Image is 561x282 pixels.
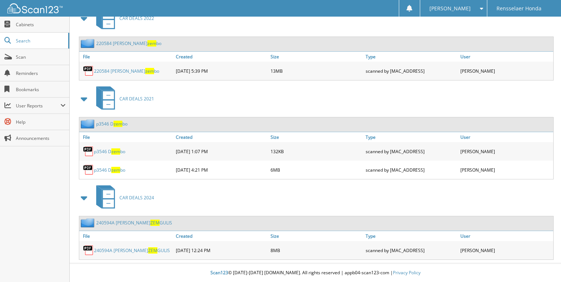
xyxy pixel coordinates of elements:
span: Reminders [16,70,66,76]
div: [PERSON_NAME] [459,162,553,177]
a: Created [174,52,269,62]
a: Size [269,132,363,142]
a: CAR DEALS 2022 [92,4,154,33]
a: User [459,132,553,142]
div: 8MB [269,243,363,258]
a: Type [364,132,459,142]
a: CAR DEALS 2021 [92,84,154,113]
span: zem [145,68,154,74]
a: 220584 [PERSON_NAME]zembo [94,68,159,74]
div: [DATE] 12:24 PM [174,243,269,258]
div: scanned by [MAC_ADDRESS] [364,63,459,78]
span: CAR DEALS 2024 [119,195,154,201]
span: CAR DEALS 2021 [119,96,154,102]
span: CAR DEALS 2022 [119,15,154,21]
a: 240594A [PERSON_NAME]ZEMGULIS [94,247,170,254]
a: Privacy Policy [393,269,421,276]
div: [DATE] 1:07 PM [174,144,269,159]
span: User Reports [16,103,60,109]
a: 220584 [PERSON_NAME]zembo [96,40,161,47]
a: p3546 Dzembo [96,121,128,127]
div: scanned by [MAC_ADDRESS] [364,162,459,177]
span: Rensselaer Honda [496,6,541,11]
img: PDF.png [83,245,94,256]
a: Size [269,52,363,62]
a: Created [174,132,269,142]
span: ZEM [148,247,157,254]
span: Scan123 [210,269,228,276]
div: 132KB [269,144,363,159]
span: Bookmarks [16,86,66,93]
span: [PERSON_NAME] [429,6,471,11]
span: zem [111,167,120,173]
div: [PERSON_NAME] [459,243,553,258]
a: p3546 Dzembo [94,148,125,155]
img: folder2.png [81,218,96,227]
div: scanned by [MAC_ADDRESS] [364,144,459,159]
a: 240594A [PERSON_NAME]ZEMGULIS [96,220,172,226]
div: scanned by [MAC_ADDRESS] [364,243,459,258]
div: 6MB [269,162,363,177]
img: scan123-logo-white.svg [7,3,63,13]
span: zem [147,40,156,47]
img: PDF.png [83,65,94,76]
a: User [459,52,553,62]
a: Created [174,231,269,241]
span: zem [114,121,122,127]
img: folder2.png [81,119,96,128]
div: [DATE] 4:21 PM [174,162,269,177]
div: [DATE] 5:39 PM [174,63,269,78]
span: Scan [16,54,66,60]
span: Cabinets [16,21,66,28]
a: File [79,132,174,142]
a: CAR DEALS 2024 [92,183,154,212]
a: File [79,231,174,241]
span: ZEM [150,220,160,226]
a: Type [364,231,459,241]
a: User [459,231,553,241]
div: 13MB [269,63,363,78]
div: [PERSON_NAME] [459,63,553,78]
a: p3546 Dzembo [94,167,125,173]
div: [PERSON_NAME] [459,144,553,159]
img: PDF.png [83,146,94,157]
span: zem [111,148,120,155]
a: File [79,52,174,62]
img: PDF.png [83,164,94,175]
div: © [DATE]-[DATE] [DOMAIN_NAME]. All rights reserved | appb04-scan123-com | [70,264,561,282]
span: Announcements [16,135,66,141]
span: Search [16,38,65,44]
a: Size [269,231,363,241]
a: Type [364,52,459,62]
span: Help [16,119,66,125]
img: folder2.png [81,39,96,48]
